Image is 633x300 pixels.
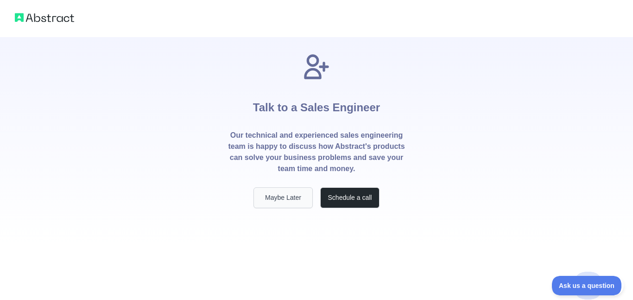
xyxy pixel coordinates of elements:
img: Abstract logo [15,11,74,24]
button: Maybe Later [253,187,313,208]
p: Our technical and experienced sales engineering team is happy to discuss how Abstract's products ... [228,130,405,174]
button: Schedule a call [320,187,380,208]
h1: Talk to a Sales Engineer [253,82,380,130]
iframe: Toggle Customer Support [552,276,624,295]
